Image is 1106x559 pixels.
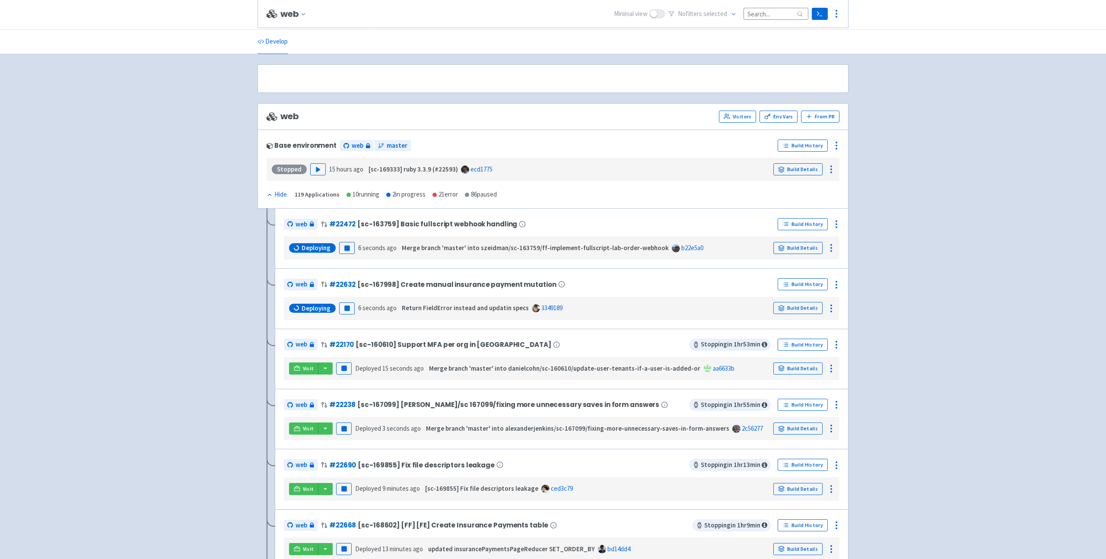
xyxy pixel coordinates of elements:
[257,30,288,54] a: Develop
[355,484,420,492] span: Deployed
[386,190,426,200] div: 2 in progress
[778,399,828,411] a: Build History
[358,304,397,312] time: 6 seconds ago
[267,190,287,200] div: Hide
[267,190,288,200] button: Hide
[302,304,331,313] span: Deploying
[719,111,756,123] a: Visitors
[760,111,798,123] a: Env Vars
[681,244,703,252] a: b22e5a0
[303,486,314,492] span: Visit
[402,304,529,312] strong: Return FieldError instead and updatin specs
[689,399,771,411] span: Stopping in 1 hr 55 min
[382,364,424,372] time: 15 seconds ago
[773,422,823,435] a: Build Details
[310,163,326,175] button: Play
[773,242,823,254] a: Build Details
[329,340,354,349] a: #22170
[470,165,493,173] a: ecd1775
[402,244,669,252] strong: Merge branch 'master' into szeidman/sc-163759/ff-implement-fullscript-lab-order-webhook
[778,140,828,152] a: Build History
[358,461,495,469] span: [sc-169855] Fix file descriptors leakage
[280,9,310,19] button: web
[284,279,318,290] a: web
[303,365,314,372] span: Visit
[428,545,595,553] strong: updated insurancePaymentsPageReducer SET_ORDER_BY
[296,340,307,349] span: web
[356,341,551,348] span: [sc-160610] Support MFA per org in [GEOGRAPHIC_DATA]
[357,220,517,228] span: [sc-163759] Basic fullscript webhook handling
[551,484,573,492] a: ced3c79
[357,281,556,288] span: [sc-167998] Create manual insurance payment mutation
[289,362,318,375] a: Visit
[801,111,839,123] button: From PR
[778,519,828,531] a: Build History
[303,546,314,553] span: Visit
[425,484,538,492] strong: [sc-169855] Fix file descriptors leakage
[713,364,734,372] a: aa6633b
[272,165,307,174] div: Stopped
[303,425,314,432] span: Visit
[329,461,356,470] a: #22690
[289,483,318,495] a: Visit
[778,278,828,290] a: Build History
[773,362,823,375] a: Build Details
[355,424,421,432] span: Deployed
[336,543,352,555] button: Pause
[465,190,497,200] div: 86 paused
[296,219,307,229] span: web
[429,364,700,372] strong: Merge branch 'master' into danielcohn/sc-160610/update-user-tenants-if-a-user-is-added-or
[678,9,727,19] span: No filter s
[329,280,356,289] a: #22632
[284,219,318,230] a: web
[329,165,363,173] time: 15 hours ago
[340,140,374,152] a: web
[289,422,318,435] a: Visit
[339,302,355,314] button: Pause
[614,9,648,19] span: Minimal view
[382,424,421,432] time: 3 seconds ago
[541,304,563,312] a: 3349189
[339,242,355,254] button: Pause
[426,424,729,432] strong: Merge branch 'master' into alexanderjenkins/sc-167099/fixing-more-unnecessary-saves-in-form-answers
[296,279,307,289] span: web
[296,400,307,410] span: web
[357,401,659,408] span: [sc-167099] [PERSON_NAME]/sc 167099/fixing more unnecessary saves in form answers
[778,459,828,471] a: Build History
[812,8,828,20] a: Terminal
[773,302,823,314] a: Build Details
[689,459,771,471] span: Stopping in 1 hr 13 min
[336,483,352,495] button: Pause
[329,400,356,409] a: #22238
[284,339,318,350] a: web
[329,219,356,229] a: #22472
[382,484,420,492] time: 9 minutes ago
[358,244,397,252] time: 6 seconds ago
[336,362,352,375] button: Pause
[607,545,630,553] a: bd14dd4
[773,163,823,175] a: Build Details
[369,165,458,173] strong: [sc-169333] ruby 3.3.9 (#22593)
[355,364,424,372] span: Deployed
[284,399,318,411] a: web
[778,339,828,351] a: Build History
[295,190,340,200] div: 119 Applications
[352,141,363,151] span: web
[336,422,352,435] button: Pause
[778,218,828,230] a: Build History
[382,545,423,553] time: 13 minutes ago
[744,8,808,19] input: Search...
[267,142,337,149] div: Base environment
[302,244,331,252] span: Deploying
[296,460,307,470] span: web
[375,140,411,152] a: master
[267,111,299,121] span: web
[355,545,423,553] span: Deployed
[703,10,727,18] span: selected
[773,483,823,495] a: Build Details
[693,519,771,531] span: Stopping in 1 hr 9 min
[289,543,318,555] a: Visit
[387,141,407,151] span: master
[358,521,548,529] span: [sc-168602] [FF] [FE] Create Insurance Payments table
[432,190,458,200] div: 21 error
